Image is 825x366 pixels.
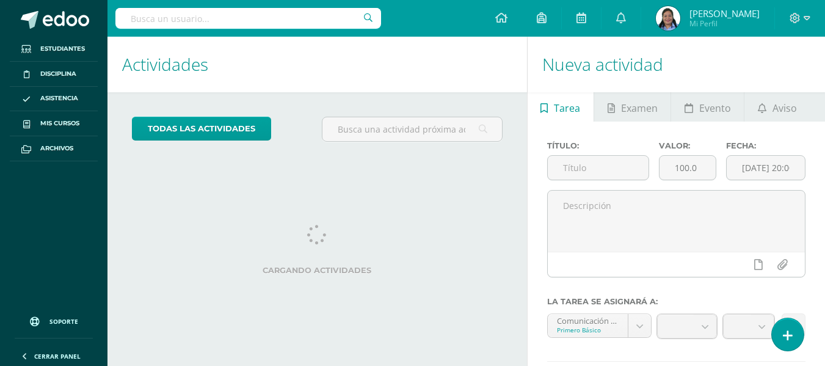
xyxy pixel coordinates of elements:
a: Soporte [15,305,93,335]
a: Disciplina [10,62,98,87]
a: Aviso [744,92,810,122]
input: Puntos máximos [660,156,716,180]
span: Examen [621,93,658,123]
span: Tarea [554,93,580,123]
a: Estudiantes [10,37,98,62]
span: Aviso [772,93,797,123]
a: Archivos [10,136,98,161]
a: todas las Actividades [132,117,271,141]
span: Evento [699,93,731,123]
label: Cargando actividades [132,266,503,275]
span: Disciplina [40,69,76,79]
input: Fecha de entrega [727,156,805,180]
span: Asistencia [40,93,78,103]
div: Comunicación y Lenguaje Idioma Español '1.3' [557,314,619,326]
a: Asistencia [10,87,98,112]
h1: Nueva actividad [542,37,810,92]
label: Fecha: [726,141,805,150]
a: Evento [671,92,744,122]
input: Busca un usuario... [115,8,381,29]
span: Soporte [49,317,78,326]
label: La tarea se asignará a: [547,297,805,306]
span: Mi Perfil [689,18,760,29]
a: Examen [594,92,671,122]
label: Valor: [659,141,716,150]
img: 7789f009e13315f724d5653bd3ad03c2.png [656,6,680,31]
h1: Actividades [122,37,512,92]
input: Busca una actividad próxima aquí... [322,117,501,141]
span: Archivos [40,144,73,153]
a: Mis cursos [10,111,98,136]
span: Cerrar panel [34,352,81,361]
label: Título: [547,141,649,150]
a: Comunicación y Lenguaje Idioma Español '1.3'Primero Básico [548,314,652,337]
a: Tarea [528,92,594,122]
span: Estudiantes [40,44,85,54]
span: Mis cursos [40,119,79,128]
span: [PERSON_NAME] [689,7,760,20]
div: Primero Básico [557,326,619,334]
input: Título [548,156,649,180]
